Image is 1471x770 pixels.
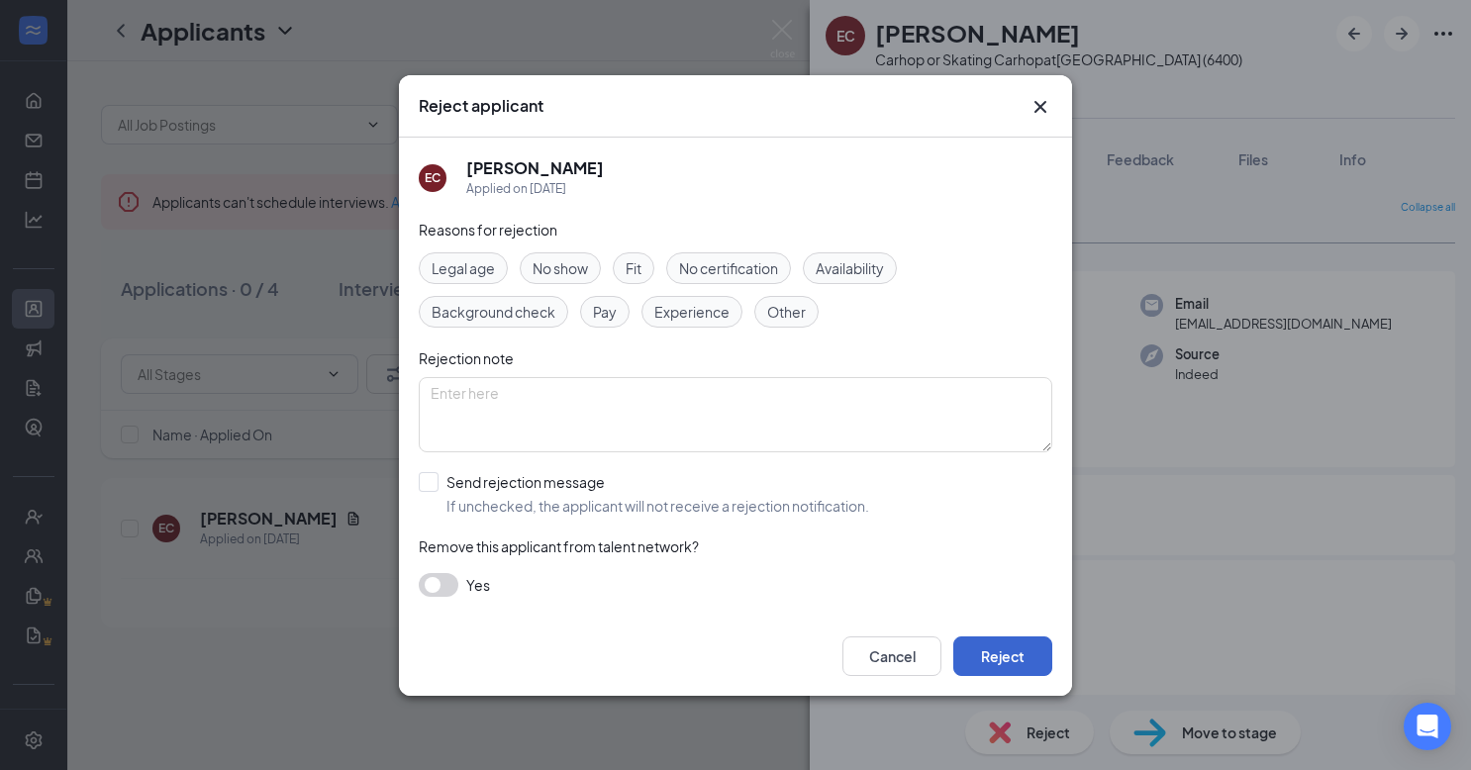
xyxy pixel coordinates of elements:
span: Fit [626,257,641,279]
span: No show [533,257,588,279]
span: Yes [466,573,490,597]
span: Other [767,301,806,323]
div: Applied on [DATE] [466,179,604,199]
span: Legal age [432,257,495,279]
span: Pay [593,301,617,323]
span: Experience [654,301,730,323]
span: Background check [432,301,555,323]
div: EC [425,169,441,186]
div: Open Intercom Messenger [1404,703,1451,750]
span: Rejection note [419,349,514,367]
button: Close [1029,95,1052,119]
button: Reject [953,636,1052,676]
span: Availability [816,257,884,279]
h5: [PERSON_NAME] [466,157,604,179]
h3: Reject applicant [419,95,543,117]
span: Reasons for rejection [419,221,557,239]
svg: Cross [1029,95,1052,119]
button: Cancel [842,636,941,676]
span: Remove this applicant from talent network? [419,537,699,555]
span: No certification [679,257,778,279]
